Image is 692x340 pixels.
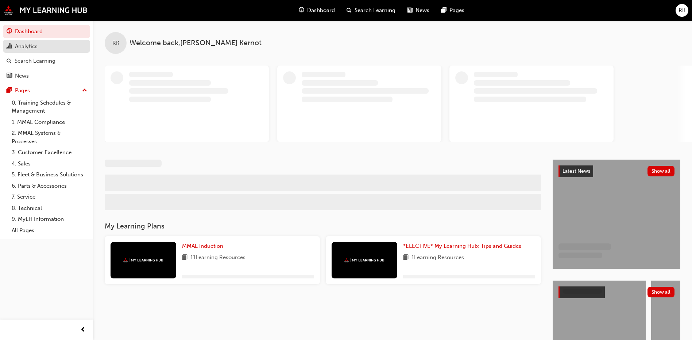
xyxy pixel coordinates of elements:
span: book-icon [182,253,188,262]
a: 5. Fleet & Business Solutions [9,169,90,180]
span: chart-icon [7,43,12,50]
h3: My Learning Plans [105,222,541,230]
img: mmal [4,5,88,15]
a: Show all [558,286,674,298]
span: RK [679,6,685,15]
a: 6. Parts & Accessories [9,180,90,192]
span: Dashboard [307,6,335,15]
a: Analytics [3,40,90,53]
button: RK [676,4,688,17]
div: Search Learning [15,57,55,65]
a: All Pages [9,225,90,236]
span: MMAL Induction [182,243,223,249]
span: 11 Learning Resources [190,253,246,262]
a: 3. Customer Excellence [9,147,90,158]
a: news-iconNews [401,3,435,18]
button: Show all [647,166,675,176]
span: pages-icon [7,87,12,94]
a: Search Learning [3,54,90,68]
span: Welcome back , [PERSON_NAME] Kernot [129,39,262,47]
span: 1 Learning Resources [411,253,464,262]
a: *ELECTIVE* My Learning Hub: Tips and Guides [403,242,524,250]
button: Pages [3,84,90,97]
span: prev-icon [80,325,86,335]
a: Dashboard [3,25,90,38]
a: 2. MMAL Systems & Processes [9,128,90,147]
span: Latest News [563,168,590,174]
a: 8. Technical [9,203,90,214]
span: news-icon [407,6,413,15]
a: 1. MMAL Compliance [9,117,90,128]
span: search-icon [347,6,352,15]
div: Analytics [15,42,38,51]
span: News [415,6,429,15]
div: News [15,72,29,80]
span: pages-icon [441,6,446,15]
span: *ELECTIVE* My Learning Hub: Tips and Guides [403,243,521,249]
button: Show all [647,287,675,297]
a: 7. Service [9,191,90,203]
a: 4. Sales [9,158,90,169]
a: 9. MyLH Information [9,214,90,225]
img: mmal [123,258,163,263]
a: News [3,69,90,83]
span: book-icon [403,253,409,262]
img: mmal [344,258,384,263]
a: guage-iconDashboard [293,3,341,18]
span: guage-icon [7,28,12,35]
a: MMAL Induction [182,242,226,250]
a: search-iconSearch Learning [341,3,401,18]
span: up-icon [82,86,87,95]
span: news-icon [7,73,12,79]
a: 0. Training Schedules & Management [9,97,90,117]
span: RK [112,39,119,47]
button: DashboardAnalyticsSearch LearningNews [3,23,90,84]
a: pages-iconPages [435,3,470,18]
span: Search Learning [355,6,395,15]
a: Latest NewsShow all [558,165,674,177]
span: guage-icon [299,6,304,15]
div: Pages [15,86,30,95]
span: search-icon [7,58,12,65]
span: Pages [449,6,464,15]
